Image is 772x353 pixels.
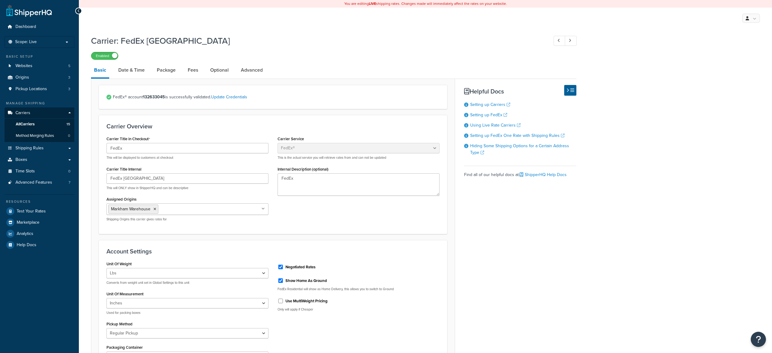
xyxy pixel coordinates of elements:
[66,122,70,127] span: 15
[106,311,268,315] p: Used for packing boxes
[15,75,29,80] span: Origins
[106,292,143,296] label: Unit Of Measurement
[106,186,268,190] p: This will ONLY show in ShipperHQ and can be descriptive
[5,177,74,188] a: Advanced Features7
[5,154,74,165] a: Boxes
[68,169,70,174] span: 0
[17,220,39,225] span: Marketplace
[106,345,143,350] label: Packaging Container
[207,63,232,77] a: Optional
[211,94,247,100] a: Update Credentials
[5,199,74,204] div: Resources
[91,35,542,47] h1: Carrier: FedEx [GEOGRAPHIC_DATA]
[91,63,109,79] a: Basic
[470,101,510,108] a: Setting up Carriers
[68,63,70,69] span: 5
[106,123,440,130] h3: Carrier Overview
[115,63,148,77] a: Date & Time
[5,83,74,95] a: Pickup Locations3
[17,243,36,248] span: Help Docs
[285,298,328,304] label: Use MultiWeight Pricing
[106,262,132,266] label: Unit Of Weight
[143,94,165,100] strong: 132633045
[5,107,74,119] a: Carriers
[68,133,70,138] span: 0
[16,133,54,138] span: Method Merging Rules
[15,87,47,92] span: Pickup Locations
[5,130,74,141] li: Method Merging Rules
[470,112,507,118] a: Setting up FedEx
[106,155,268,160] p: This will be displayed to customers at checkout
[470,132,565,139] a: Setting up FedEx One Rate with Shipping Rules
[5,177,74,188] li: Advanced Features
[106,248,440,255] h3: Account Settings
[5,101,74,106] div: Manage Shipping
[106,137,150,141] label: Carrier Title in Checkout
[17,209,46,214] span: Test Your Rates
[278,167,329,171] label: Internal Description (optional)
[17,231,33,236] span: Analytics
[106,322,133,326] label: Pickup Method
[238,63,266,77] a: Advanced
[5,130,74,141] a: Method Merging Rules0
[5,72,74,83] a: Origins3
[5,60,74,72] a: Websites5
[5,228,74,239] a: Analytics
[5,21,74,32] a: Dashboard
[5,143,74,154] a: Shipping Rules
[113,93,440,101] span: FedEx® account is successfully validated.
[564,85,576,96] button: Hide Help Docs
[5,107,74,142] li: Carriers
[278,155,440,160] p: This is the actual service you will retrieve rates from and can not be updated
[5,72,74,83] li: Origins
[68,87,70,92] span: 3
[15,157,27,162] span: Boxes
[285,264,315,270] label: Negotiated Rates
[5,166,74,177] a: Time Slots0
[278,137,304,141] label: Carrier Service
[15,180,52,185] span: Advanced Features
[154,63,179,77] a: Package
[5,166,74,177] li: Time Slots
[5,119,74,130] a: AllCarriers15
[470,122,521,128] a: Using Live Rate Carriers
[5,83,74,95] li: Pickup Locations
[5,217,74,228] a: Marketplace
[185,63,201,77] a: Fees
[68,75,70,80] span: 3
[751,332,766,347] button: Open Resource Center
[106,167,141,171] label: Carrier Title Internal
[470,143,569,156] a: Hiding Some Shipping Options for a Certain Address Type
[5,60,74,72] li: Websites
[106,280,268,285] p: Converts from weight unit set in Global Settings to this unit
[15,63,32,69] span: Websites
[15,146,44,151] span: Shipping Rules
[278,287,440,291] p: FedEx Residential will show as Home Delivery, this allows you to switch to Ground
[15,24,36,29] span: Dashboard
[520,171,567,178] a: ShipperHQ Help Docs
[464,166,576,179] div: Find all of our helpful docs at:
[369,1,376,6] b: LIVE
[5,239,74,250] a: Help Docs
[554,36,565,46] a: Previous Record
[111,206,150,212] span: Markham Warehouse
[106,197,137,202] label: Assigned Origins
[16,122,35,127] span: All Carriers
[15,39,37,45] span: Scope: Live
[5,54,74,59] div: Basic Setup
[278,307,440,312] p: Only will apply if Cheaper
[69,180,70,185] span: 7
[565,36,577,46] a: Next Record
[464,88,576,95] h3: Helpful Docs
[91,52,118,59] label: Enabled
[15,169,35,174] span: Time Slots
[106,217,268,222] p: Shipping Origins this carrier gives rates for
[5,206,74,217] a: Test Your Rates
